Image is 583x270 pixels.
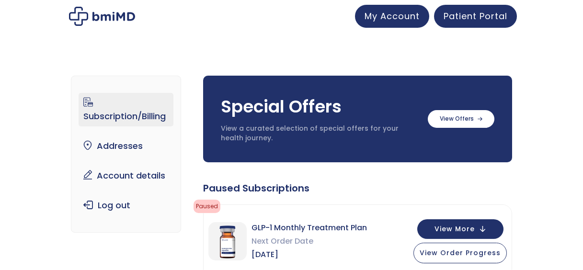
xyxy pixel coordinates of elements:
[221,124,418,143] p: View a curated selection of special offers for your health journey.
[444,10,507,22] span: Patient Portal
[203,181,512,195] div: Paused Subscriptions
[417,219,503,239] button: View More
[79,93,173,126] a: Subscription/Billing
[71,76,181,233] nav: Account pages
[194,200,220,213] span: Paused
[413,243,507,263] button: View Order Progress
[251,235,367,248] span: Next Order Date
[79,136,173,156] a: Addresses
[434,5,517,28] a: Patient Portal
[420,248,501,258] span: View Order Progress
[355,5,429,28] a: My Account
[69,7,135,26] img: My account
[251,221,367,235] span: GLP-1 Monthly Treatment Plan
[79,166,173,186] a: Account details
[251,248,367,261] span: [DATE]
[434,226,475,232] span: View More
[221,95,418,119] h3: Special Offers
[365,10,420,22] span: My Account
[79,195,173,215] a: Log out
